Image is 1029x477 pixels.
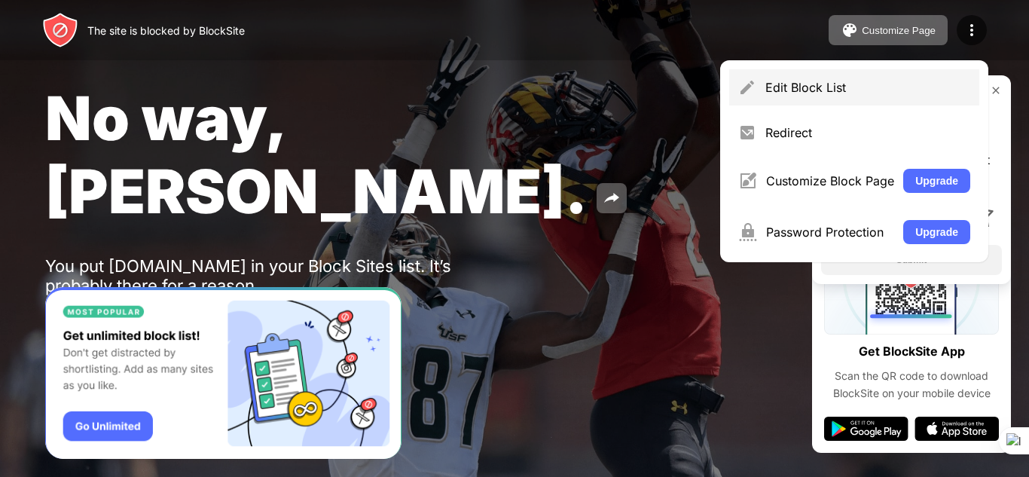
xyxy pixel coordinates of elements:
[903,169,970,193] button: Upgrade
[829,15,948,45] button: Customize Page
[990,84,1002,96] img: rate-us-close.svg
[963,21,981,39] img: menu-icon.svg
[45,256,511,295] div: You put [DOMAIN_NAME] in your Block Sites list. It’s probably there for a reason.
[42,12,78,48] img: header-logo.svg
[765,80,970,95] div: Edit Block List
[841,21,859,39] img: pallet.svg
[738,223,757,241] img: menu-password.svg
[766,173,894,188] div: Customize Block Page
[765,125,970,140] div: Redirect
[738,78,756,96] img: menu-pencil.svg
[914,417,999,441] img: app-store.svg
[862,25,936,36] div: Customize Page
[738,124,756,142] img: menu-redirect.svg
[824,417,908,441] img: google-play.svg
[87,24,245,37] div: The site is blocked by BlockSite
[603,189,621,207] img: share.svg
[45,81,588,228] span: No way, [PERSON_NAME].
[738,172,757,190] img: menu-customize.svg
[45,287,402,460] iframe: Banner
[766,225,894,240] div: Password Protection
[903,220,970,244] button: Upgrade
